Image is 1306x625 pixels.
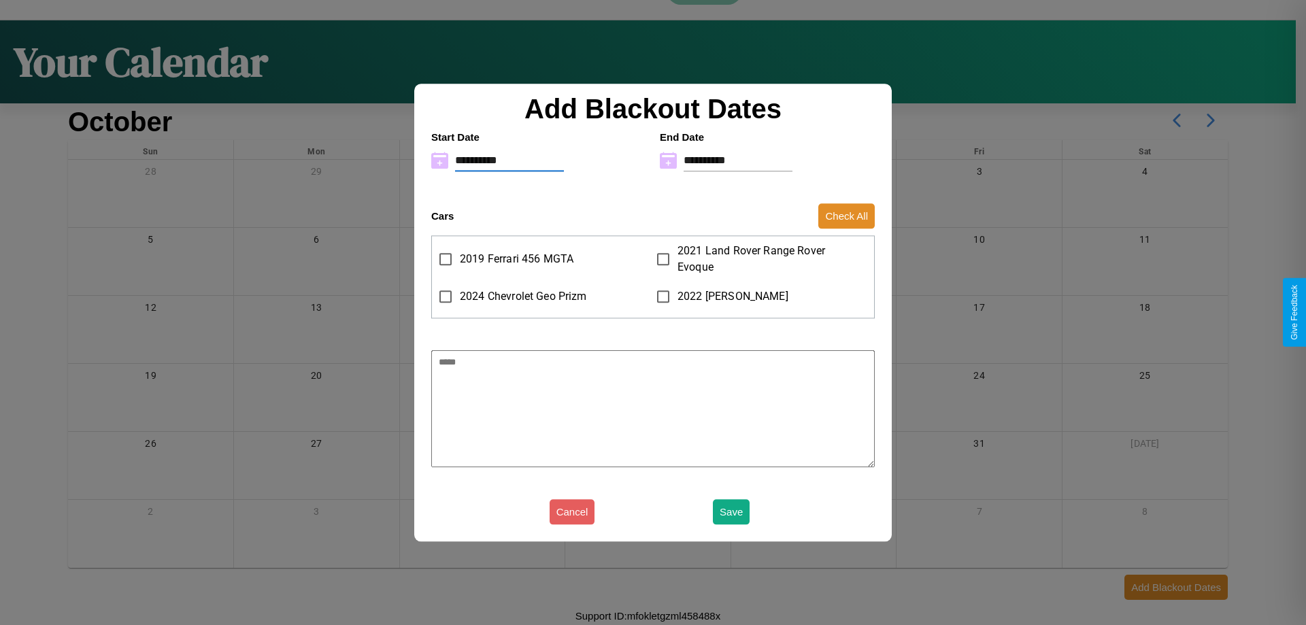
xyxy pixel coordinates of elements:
button: Save [713,499,750,524]
h4: End Date [660,131,875,143]
button: Cancel [550,499,595,524]
span: 2019 Ferrari 456 MGTA [460,251,573,267]
h4: Start Date [431,131,646,143]
button: Check All [818,203,875,229]
div: Give Feedback [1290,285,1299,340]
span: 2024 Chevrolet Geo Prizm [460,288,587,305]
h2: Add Blackout Dates [424,94,882,124]
h4: Cars [431,210,454,222]
span: 2021 Land Rover Range Rover Evoque [677,243,856,275]
span: 2022 [PERSON_NAME] [677,288,788,305]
